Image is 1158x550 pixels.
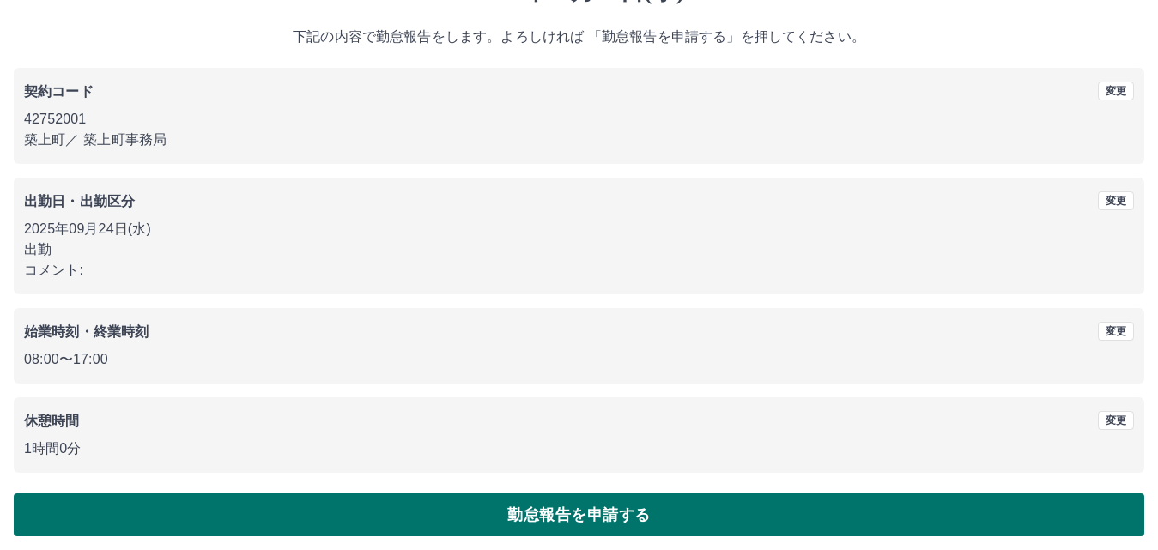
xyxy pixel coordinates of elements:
[24,260,1134,281] p: コメント:
[24,414,80,428] b: 休憩時間
[24,194,135,209] b: 出勤日・出勤区分
[24,324,149,339] b: 始業時刻・終業時刻
[1098,82,1134,100] button: 変更
[24,109,1134,130] p: 42752001
[24,438,1134,459] p: 1時間0分
[14,27,1144,47] p: 下記の内容で勤怠報告をします。よろしければ 「勤怠報告を申請する」を押してください。
[24,130,1134,150] p: 築上町 ／ 築上町事務局
[24,219,1134,239] p: 2025年09月24日(水)
[24,84,94,99] b: 契約コード
[14,493,1144,536] button: 勤怠報告を申請する
[24,349,1134,370] p: 08:00 〜 17:00
[1098,411,1134,430] button: 変更
[1098,322,1134,341] button: 変更
[1098,191,1134,210] button: 変更
[24,239,1134,260] p: 出勤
